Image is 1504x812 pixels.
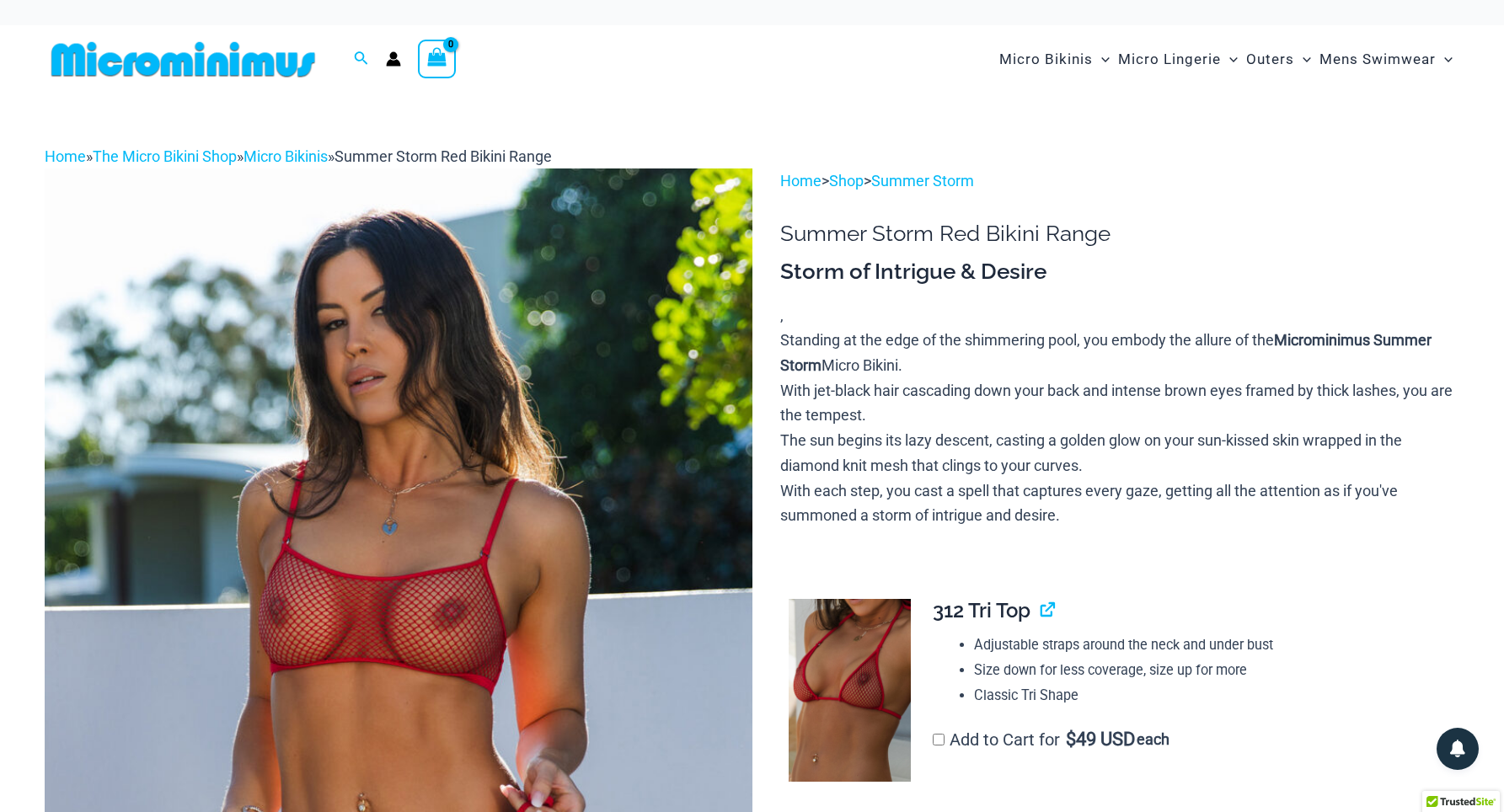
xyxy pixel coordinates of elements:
h3: Storm of Intrigue & Desire [780,258,1459,286]
p: > > [780,168,1459,194]
img: MM SHOP LOGO FLAT [45,40,322,78]
span: 312 Tri Top [933,598,1030,622]
span: Summer Storm Red Bikini Range [335,147,552,165]
a: Home [45,147,86,165]
span: Menu Toggle [1436,38,1453,81]
span: Menu Toggle [1093,38,1110,81]
span: Outers [1246,38,1294,81]
a: Micro LingerieMenu ToggleMenu Toggle [1114,34,1242,85]
span: 49 USD [1066,731,1135,748]
a: Mens SwimwearMenu ToggleMenu Toggle [1315,34,1457,85]
li: Classic Tri Shape [974,683,1446,708]
div: , [780,258,1459,528]
span: $ [1066,729,1076,750]
a: Summer Storm [871,172,974,190]
a: Account icon link [386,51,401,67]
span: Menu Toggle [1221,38,1238,81]
span: each [1137,731,1169,748]
img: Summer Storm Red 312 Tri Top [789,599,911,783]
a: Micro BikinisMenu ToggleMenu Toggle [995,34,1114,85]
a: OutersMenu ToggleMenu Toggle [1242,34,1315,85]
li: Size down for less coverage, size up for more [974,658,1446,683]
span: Mens Swimwear [1319,38,1436,81]
p: Standing at the edge of the shimmering pool, you embody the allure of the Micro Bikini. With jet-... [780,328,1459,528]
span: Menu Toggle [1294,38,1311,81]
a: Shop [829,172,864,190]
span: Micro Bikinis [999,38,1093,81]
label: Add to Cart for [933,729,1169,750]
a: View Shopping Cart, empty [418,40,457,78]
span: » » » [45,147,552,165]
a: Search icon link [354,49,369,70]
li: Adjustable straps around the neck and under bust [974,633,1446,658]
span: Micro Lingerie [1118,38,1221,81]
input: Add to Cart for$49 USD each [933,734,945,745]
a: The Micro Bikini Shop [93,147,237,165]
a: Micro Bikinis [244,147,328,165]
a: Home [780,172,822,190]
h1: Summer Storm Red Bikini Range [780,221,1459,247]
nav: Site Navigation [993,31,1460,88]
